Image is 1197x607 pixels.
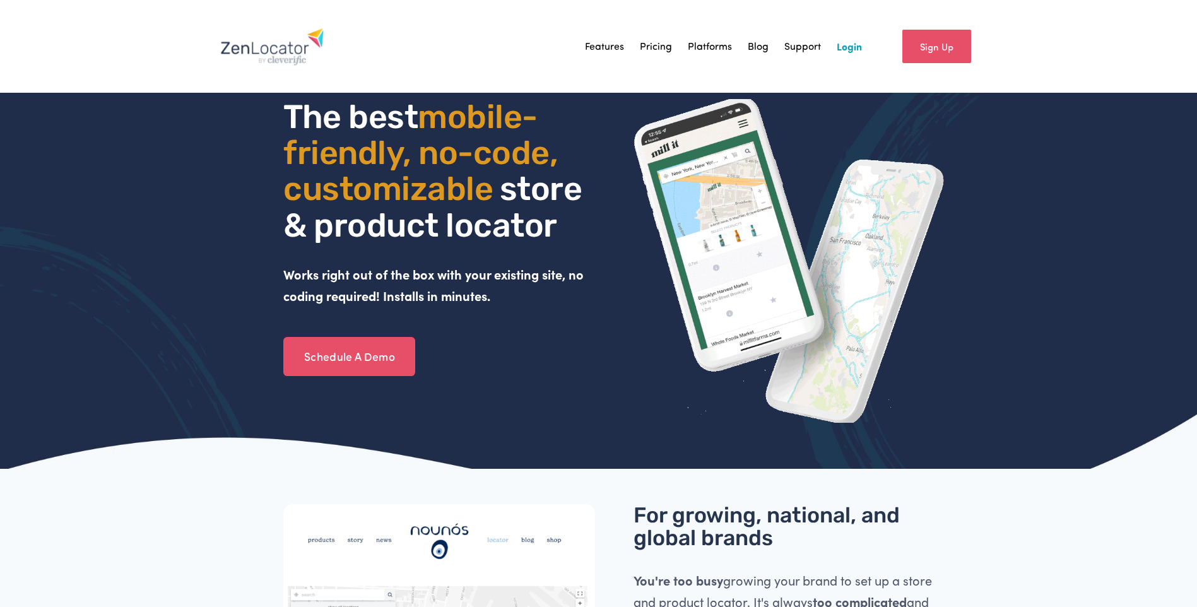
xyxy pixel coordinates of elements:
a: Pricing [640,37,672,56]
a: Blog [748,37,769,56]
a: Login [837,37,862,56]
a: Platforms [688,37,732,56]
span: store & product locator [283,169,589,244]
a: Sign Up [902,30,971,63]
img: ZenLocator phone mockup gif [634,99,945,423]
img: Zenlocator [220,28,324,66]
a: Support [784,37,821,56]
a: Schedule A Demo [283,337,415,376]
span: The best [283,97,418,136]
strong: Works right out of the box with your existing site, no coding required! Installs in minutes. [283,266,587,304]
strong: You're too busy [634,572,723,589]
a: Features [585,37,624,56]
span: For growing, national, and global brands [634,502,905,551]
span: mobile- friendly, no-code, customizable [283,97,565,208]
